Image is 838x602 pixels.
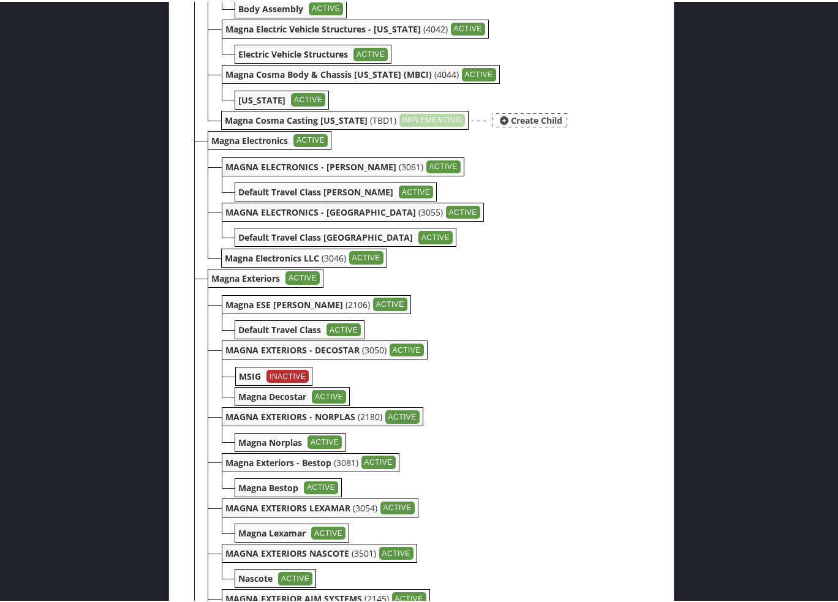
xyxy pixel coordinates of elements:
[239,369,261,380] b: MSIG
[399,112,465,126] div: IMPLEMENTING
[222,156,464,175] div: (3061)
[380,500,415,513] div: ACTIVE
[211,133,288,145] b: Magna Electronics
[238,480,298,492] b: Magna Bestop
[304,480,338,493] div: ACTIVE
[238,571,273,582] b: Nascote
[225,297,343,309] b: Magna ESE [PERSON_NAME]
[225,21,421,33] b: Magna Electric Vehicle Structures - [US_STATE]
[238,92,285,104] b: [US_STATE]
[309,1,343,14] div: ACTIVE
[373,296,407,309] div: ACTIVE
[225,159,396,171] b: MAGNA ELECTRONICS - [PERSON_NAME]
[221,247,387,266] div: (3046)
[225,250,319,262] b: Magna Electronics LLC
[225,67,432,78] b: Magna Cosma Body & Chassis [US_STATE] (MBCI)
[225,500,350,512] b: MAGNA EXTERIORS LEXAMAR
[399,184,433,197] div: ACTIVE
[238,47,348,58] b: Electric Vehicle Structures
[222,293,411,312] div: (2106)
[222,201,484,220] div: (3055)
[349,249,383,263] div: ACTIVE
[353,46,388,59] div: ACTIVE
[291,91,325,105] div: ACTIVE
[238,184,393,196] b: Default Travel Class [PERSON_NAME]
[379,545,413,559] div: ACTIVE
[451,21,485,34] div: ACTIVE
[238,1,303,13] b: Body Assembly
[222,451,399,470] div: (3081)
[462,66,496,80] div: ACTIVE
[238,322,321,334] b: Default Travel Class
[222,542,417,561] div: (3501)
[361,454,396,467] div: ACTIVE
[225,342,360,354] b: MAGNA EXTERIORS - DECOSTAR
[222,339,428,358] div: (3050)
[426,159,461,172] div: ACTIVE
[225,409,355,421] b: MAGNA EXTERIORS - NORPLAS
[225,113,368,124] b: Magna Cosma Casting [US_STATE]
[221,109,469,128] div: (TBD1)
[266,368,309,382] div: INACTIVE
[390,342,424,355] div: ACTIVE
[278,570,312,584] div: ACTIVE
[311,525,345,538] div: ACTIVE
[222,405,423,424] div: (2180)
[308,434,342,447] div: ACTIVE
[225,546,349,557] b: MAGNA EXTERIORS NASCOTE
[293,132,328,146] div: ACTIVE
[222,497,418,516] div: (3054)
[225,205,416,216] b: MAGNA ELECTRONICS - [GEOGRAPHIC_DATA]
[222,63,500,82] div: (4044)
[446,204,480,217] div: ACTIVE
[238,230,413,241] b: Default Travel Class [GEOGRAPHIC_DATA]
[385,408,420,422] div: ACTIVE
[238,389,306,401] b: Magna Decostar
[225,455,331,467] b: Magna Exteriors - Bestop
[418,229,453,243] div: ACTIVE
[238,525,306,537] b: Magna Lexamar
[238,435,302,446] b: Magna Norplas
[285,269,320,283] div: ACTIVE
[327,322,361,335] div: ACTIVE
[493,111,567,126] div: Create Child
[211,271,280,282] b: Magna Exteriors
[312,388,346,402] div: ACTIVE
[222,18,489,37] div: (4042)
